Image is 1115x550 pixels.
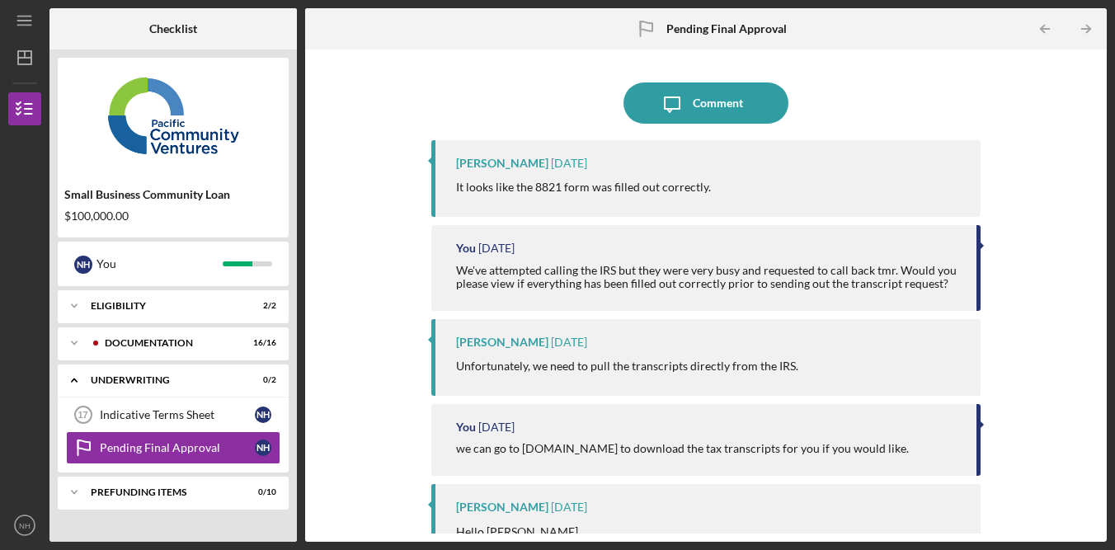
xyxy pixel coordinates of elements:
p: It looks like the 8821 form was filled out correctly. [456,178,711,196]
p: Unfortunately, we need to pull the transcripts directly from the IRS. [456,357,798,375]
div: 16 / 16 [247,338,276,348]
div: Small Business Community Loan [64,188,282,201]
text: NH [19,521,31,530]
a: 17Indicative Terms SheetNH [66,398,280,431]
time: 2025-10-07 22:20 [478,421,515,434]
div: Eligibility [91,301,235,311]
div: You [96,250,223,278]
b: Pending Final Approval [666,22,787,35]
div: You [456,421,476,434]
div: [PERSON_NAME] [456,157,548,170]
button: NH [8,509,41,542]
div: 2 / 2 [247,301,276,311]
img: Product logo [58,66,289,165]
div: Underwriting [91,375,235,385]
time: 2025-10-07 22:52 [478,242,515,255]
b: Checklist [149,22,197,35]
div: N H [74,256,92,274]
p: Hello [PERSON_NAME], [456,523,964,541]
div: [PERSON_NAME] [456,336,548,349]
a: Pending Final ApprovalNH [66,431,280,464]
div: You [456,242,476,255]
div: Pending Final Approval [100,441,255,454]
div: N H [255,407,271,423]
div: Documentation [105,338,235,348]
div: Prefunding Items [91,487,235,497]
div: 0 / 10 [247,487,276,497]
div: $100,000.00 [64,209,282,223]
div: 0 / 2 [247,375,276,385]
div: Indicative Terms Sheet [100,408,255,421]
time: 2025-10-08 00:07 [551,157,587,170]
div: N H [255,440,271,456]
div: we can go to [DOMAIN_NAME] to download the tax transcripts for you if you would like. [456,442,909,455]
div: Comment [693,82,743,124]
time: 2025-10-07 22:51 [551,336,587,349]
time: 2025-10-07 22:04 [551,501,587,514]
tspan: 17 [78,410,87,420]
div: [PERSON_NAME] [456,501,548,514]
div: We've attempted calling the IRS but they were very busy and requested to call back tmr. Would you... [456,264,960,290]
button: Comment [623,82,788,124]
